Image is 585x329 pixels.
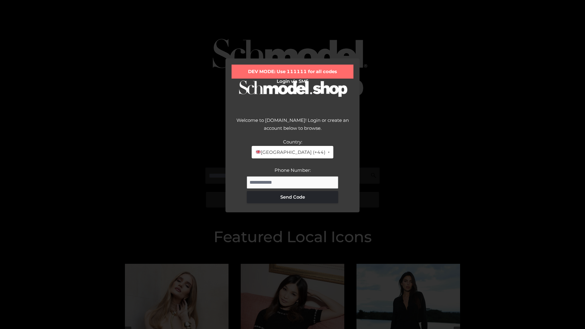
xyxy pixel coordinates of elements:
[256,150,261,154] img: 🇬🇧
[247,191,338,203] button: Send Code
[283,139,302,145] label: Country:
[232,79,353,84] h2: Login via SMS
[255,148,325,156] span: [GEOGRAPHIC_DATA] (+44)
[232,65,353,79] div: DEV MODE: Use 111111 for all codes
[232,116,353,138] div: Welcome to [DOMAIN_NAME]! Login or create an account below to browse.
[275,167,311,173] label: Phone Number:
